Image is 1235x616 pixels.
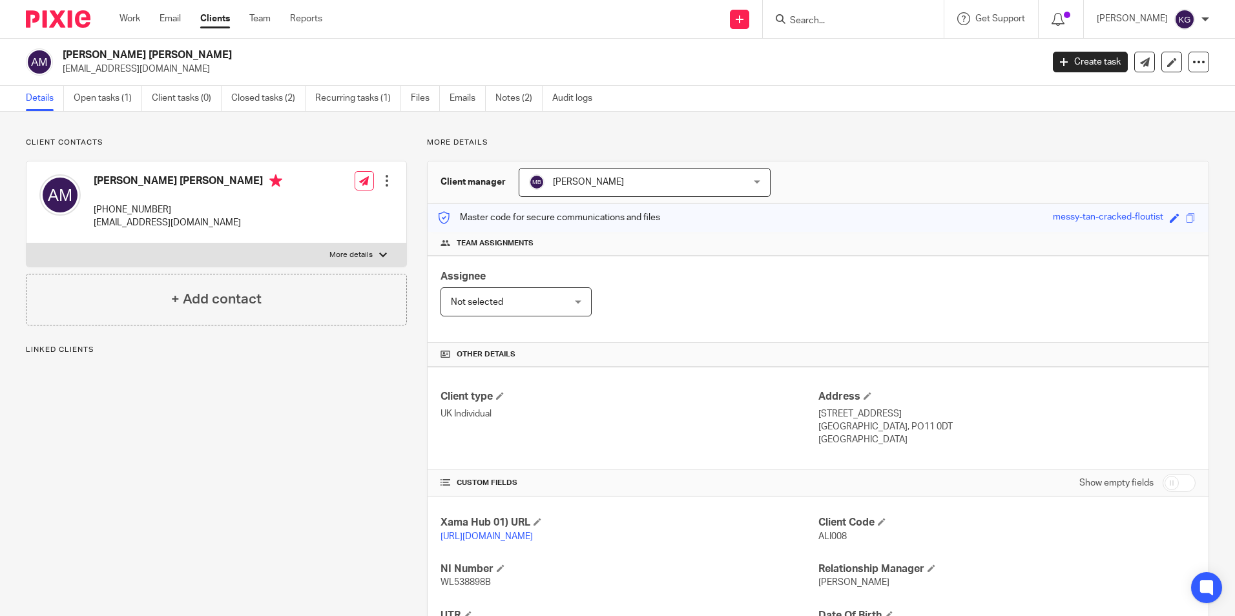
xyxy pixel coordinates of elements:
span: Not selected [451,298,503,307]
p: [GEOGRAPHIC_DATA], PO11 0DT [818,420,1196,433]
p: Client contacts [26,138,407,148]
h4: Xama Hub 01) URL [441,516,818,529]
img: svg%3E [1174,9,1195,30]
a: Team [249,12,271,25]
h4: Relationship Manager [818,562,1196,576]
a: Create task [1053,52,1128,72]
p: More details [329,250,373,260]
img: Pixie [26,10,90,28]
a: Closed tasks (2) [231,86,306,111]
h4: Client Code [818,516,1196,529]
span: Team assignments [457,238,534,249]
img: svg%3E [529,174,545,190]
a: Client tasks (0) [152,86,222,111]
h4: Client type [441,390,818,404]
p: [PHONE_NUMBER] [94,203,282,216]
h4: NI Number [441,562,818,576]
span: [PERSON_NAME] [553,178,624,187]
a: Clients [200,12,230,25]
span: Assignee [441,271,486,282]
p: [GEOGRAPHIC_DATA] [818,433,1196,446]
a: Email [160,12,181,25]
p: More details [427,138,1209,148]
p: [EMAIL_ADDRESS][DOMAIN_NAME] [94,216,282,229]
p: UK Individual [441,407,818,420]
a: Audit logs [552,86,602,111]
h4: [PERSON_NAME] [PERSON_NAME] [94,174,282,190]
div: messy-tan-cracked-floutist [1053,210,1163,225]
a: Work [119,12,140,25]
h3: Client manager [441,176,506,189]
p: [PERSON_NAME] [1097,12,1168,25]
h4: + Add contact [171,289,262,309]
p: [STREET_ADDRESS] [818,407,1196,420]
a: [URL][DOMAIN_NAME] [441,532,533,541]
h4: Address [818,390,1196,404]
span: [PERSON_NAME] [818,578,889,587]
a: Open tasks (1) [74,86,142,111]
p: Linked clients [26,345,407,355]
a: Emails [450,86,486,111]
a: Details [26,86,64,111]
span: WL538898B [441,578,491,587]
img: svg%3E [39,174,81,216]
img: svg%3E [26,48,53,76]
p: [EMAIL_ADDRESS][DOMAIN_NAME] [63,63,1033,76]
span: ALI008 [818,532,847,541]
span: Other details [457,349,515,360]
h2: [PERSON_NAME] [PERSON_NAME] [63,48,839,62]
input: Search [789,15,905,27]
p: Master code for secure communications and files [437,211,660,224]
a: Reports [290,12,322,25]
a: Recurring tasks (1) [315,86,401,111]
label: Show empty fields [1079,477,1154,489]
a: Notes (2) [495,86,543,111]
a: Files [411,86,440,111]
i: Primary [269,174,282,187]
h4: CUSTOM FIELDS [441,478,818,488]
span: Get Support [975,14,1025,23]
